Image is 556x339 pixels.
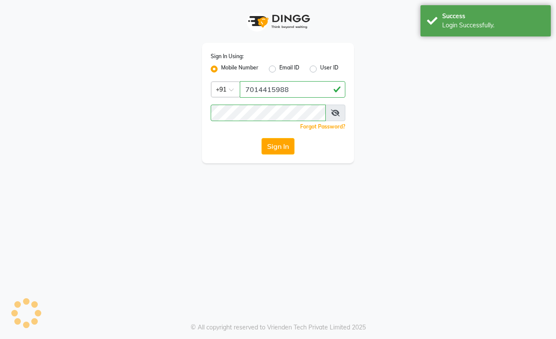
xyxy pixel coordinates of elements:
[221,64,258,74] label: Mobile Number
[261,138,295,155] button: Sign In
[279,64,299,74] label: Email ID
[243,9,313,34] img: logo1.svg
[442,12,544,21] div: Success
[300,123,345,130] a: Forgot Password?
[211,105,326,121] input: Username
[211,53,244,60] label: Sign In Using:
[320,64,338,74] label: User ID
[442,21,544,30] div: Login Successfully.
[240,81,345,98] input: Username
